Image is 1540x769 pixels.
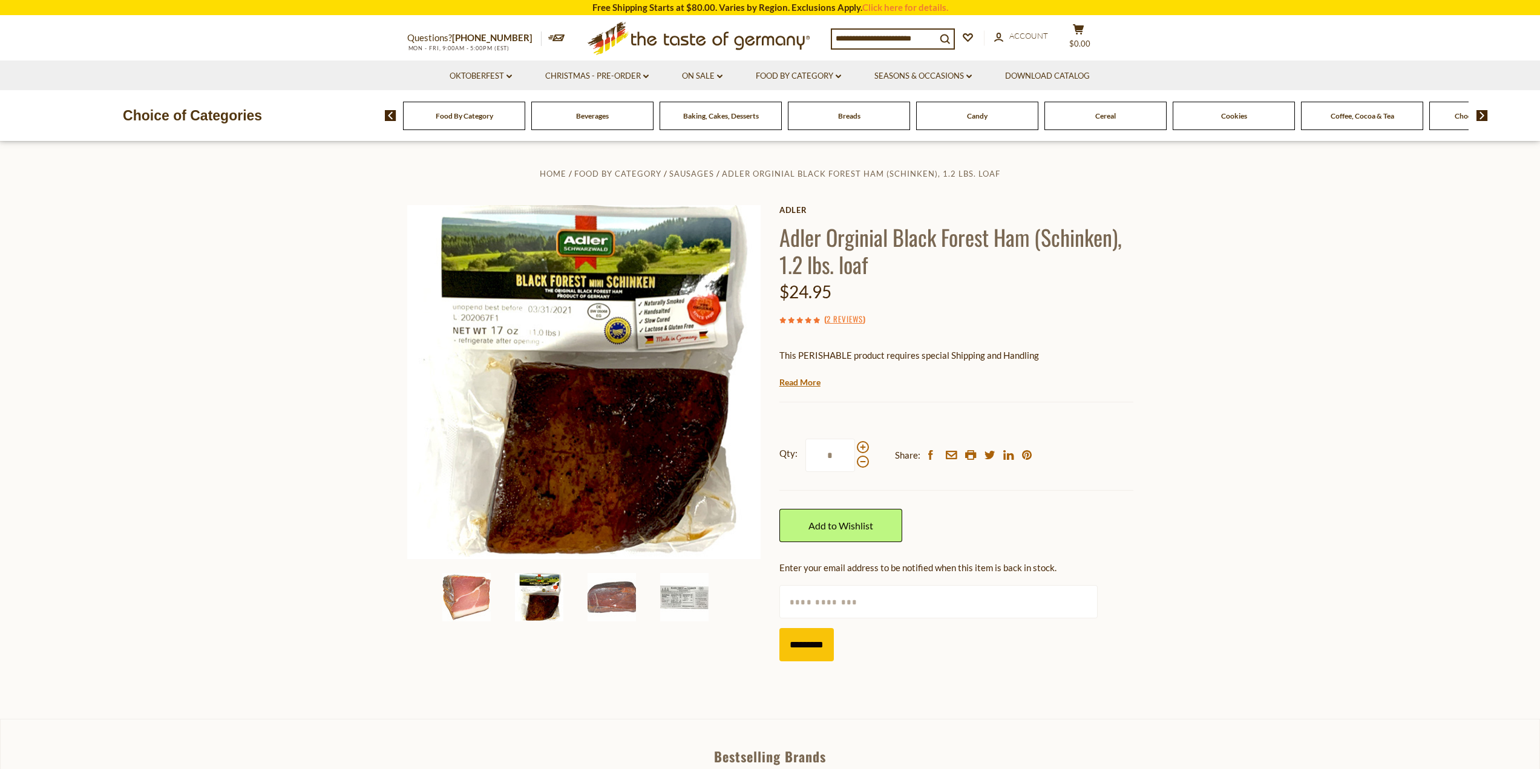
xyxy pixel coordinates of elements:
[450,70,512,83] a: Oktoberfest
[436,111,493,120] a: Food By Category
[442,573,491,621] img: Adler Orginial Black Forest Ham (Schinken), 1.2 lbs. loaf
[779,281,831,302] span: $24.95
[588,573,636,621] img: Adler Orginial Black Forest Ham (Schinken), 1.2 lbs. loaf
[682,70,722,83] a: On Sale
[407,205,761,559] img: Adler Orginial Black Forest Ham (Schinken), 1.2 lbs. loaf
[779,223,1133,278] h1: Adler Orginial Black Forest Ham (Schinken), 1.2 lbs. loaf
[1331,111,1394,120] a: Coffee, Cocoa & Tea
[994,30,1048,43] a: Account
[838,111,860,120] a: Breads
[895,448,920,463] span: Share:
[779,446,798,461] strong: Qty:
[576,111,609,120] a: Beverages
[779,560,1133,575] div: Enter your email address to be notified when this item is back in stock.
[779,376,821,388] a: Read More
[385,110,396,121] img: previous arrow
[1005,70,1090,83] a: Download Catalog
[683,111,759,120] a: Baking, Cakes, Desserts
[1095,111,1116,120] a: Cereal
[669,169,714,178] a: Sausages
[660,573,709,621] img: Adler Orginial Black Forest Ham (Schinken), 1.2 lbs. loaf
[1069,39,1090,48] span: $0.00
[1455,111,1527,120] a: Chocolate & Marzipan
[824,313,865,325] span: ( )
[1061,24,1097,54] button: $0.00
[540,169,566,178] a: Home
[1221,111,1247,120] a: Cookies
[1,750,1539,763] div: Bestselling Brands
[805,439,855,472] input: Qty:
[545,70,649,83] a: Christmas - PRE-ORDER
[862,2,948,13] a: Click here for details.
[791,372,1133,387] li: We will ship this product in heat-protective packaging and ice.
[779,348,1133,363] p: This PERISHABLE product requires special Shipping and Handling
[967,111,988,120] a: Candy
[827,313,863,326] a: 2 Reviews
[574,169,661,178] a: Food By Category
[407,45,510,51] span: MON - FRI, 9:00AM - 5:00PM (EST)
[1476,110,1488,121] img: next arrow
[779,205,1133,215] a: Adler
[722,169,1000,178] a: Adler Orginial Black Forest Ham (Schinken), 1.2 lbs. loaf
[452,32,532,43] a: [PHONE_NUMBER]
[407,30,542,46] p: Questions?
[1009,31,1048,41] span: Account
[756,70,841,83] a: Food By Category
[874,70,972,83] a: Seasons & Occasions
[515,573,563,621] img: Adler Orginial Black Forest Ham (Schinken), 1.2 lbs. loaf
[779,509,902,542] a: Add to Wishlist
